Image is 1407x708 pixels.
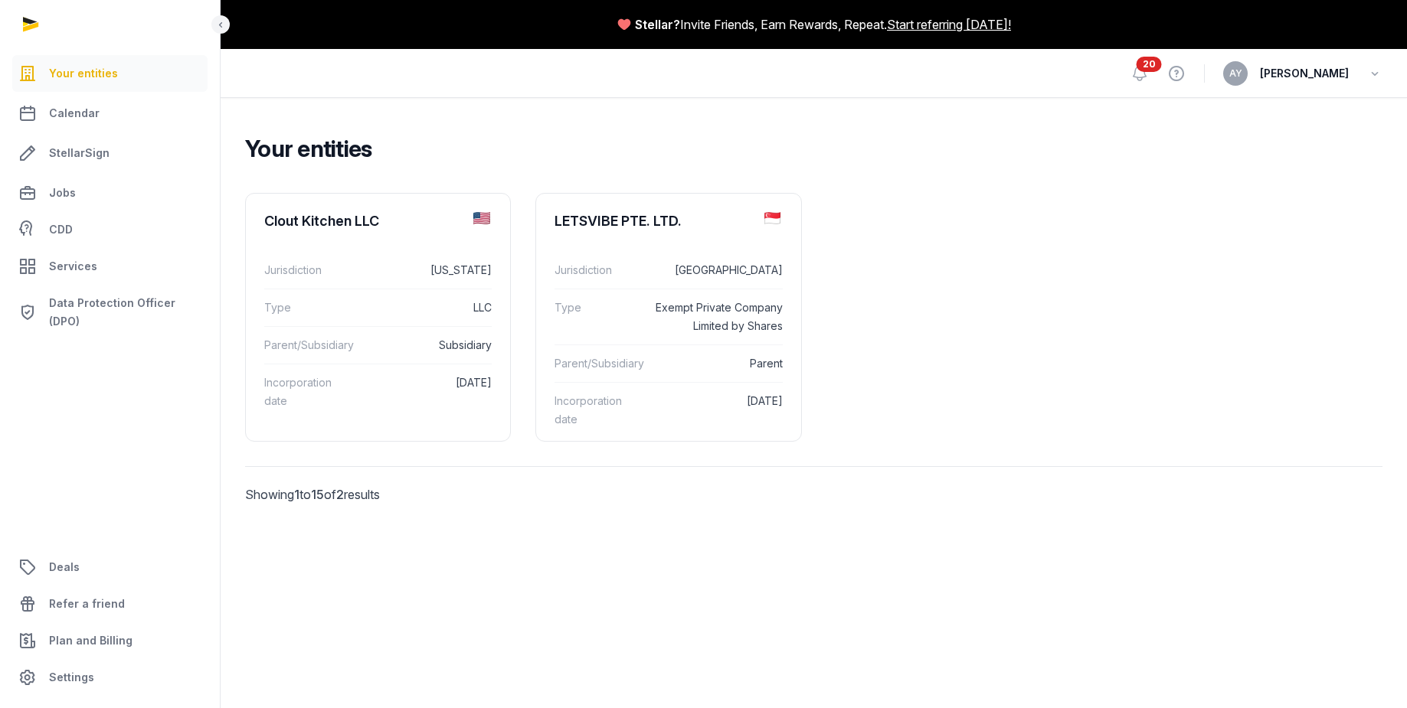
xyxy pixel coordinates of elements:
[12,549,208,586] a: Deals
[12,135,208,171] a: StellarSign
[311,487,324,502] span: 15
[887,15,1011,34] a: Start referring [DATE]!
[49,220,73,239] span: CDD
[49,558,80,576] span: Deals
[12,659,208,696] a: Settings
[12,95,208,132] a: Calendar
[49,595,125,613] span: Refer a friend
[49,257,97,276] span: Services
[555,354,644,373] dt: Parent/Subsidiary
[49,294,201,331] span: Data Protection Officer (DPO)
[635,15,680,34] span: Stellar?
[264,336,354,354] dt: Parent/Subsidiary
[473,212,489,224] img: us.png
[555,212,682,230] div: LETSVIBE PTE. LTD.
[363,261,492,279] dd: [US_STATE]
[366,336,492,354] dd: Subsidiary
[264,374,351,410] dt: Incorporation date
[12,586,208,622] a: Refer a friend
[555,299,641,335] dt: Type
[264,212,379,230] div: Clout Kitchen LLC
[1137,57,1162,72] span: 20
[12,175,208,211] a: Jobs
[656,354,782,373] dd: Parent
[536,194,800,450] a: LETSVIBE PTE. LTD.Jurisdiction[GEOGRAPHIC_DATA]TypeExempt Private Company Limited by SharesParent...
[12,214,208,245] a: CDD
[49,668,94,687] span: Settings
[245,135,1370,162] h2: Your entities
[1229,69,1242,78] span: AY
[363,374,492,410] dd: [DATE]
[555,392,641,429] dt: Incorporation date
[264,299,351,317] dt: Type
[246,194,510,432] a: Clout Kitchen LLCJurisdiction[US_STATE]TypeLLCParent/SubsidiarySubsidiaryIncorporation date[DATE]
[49,184,76,202] span: Jobs
[294,487,299,502] span: 1
[1260,64,1349,83] span: [PERSON_NAME]
[653,261,783,279] dd: [GEOGRAPHIC_DATA]
[363,299,492,317] dd: LLC
[12,288,208,337] a: Data Protection Officer (DPO)
[653,299,783,335] dd: Exempt Private Company Limited by Shares
[49,144,110,162] span: StellarSign
[336,487,344,502] span: 2
[245,467,511,522] p: Showing to of results
[12,248,208,285] a: Services
[653,392,783,429] dd: [DATE]
[12,622,208,659] a: Plan and Billing
[555,261,641,279] dt: Jurisdiction
[764,212,780,224] img: sg.png
[49,104,100,122] span: Calendar
[264,261,351,279] dt: Jurisdiction
[12,55,208,92] a: Your entities
[49,64,118,83] span: Your entities
[49,631,133,650] span: Plan and Billing
[1223,61,1248,86] button: AY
